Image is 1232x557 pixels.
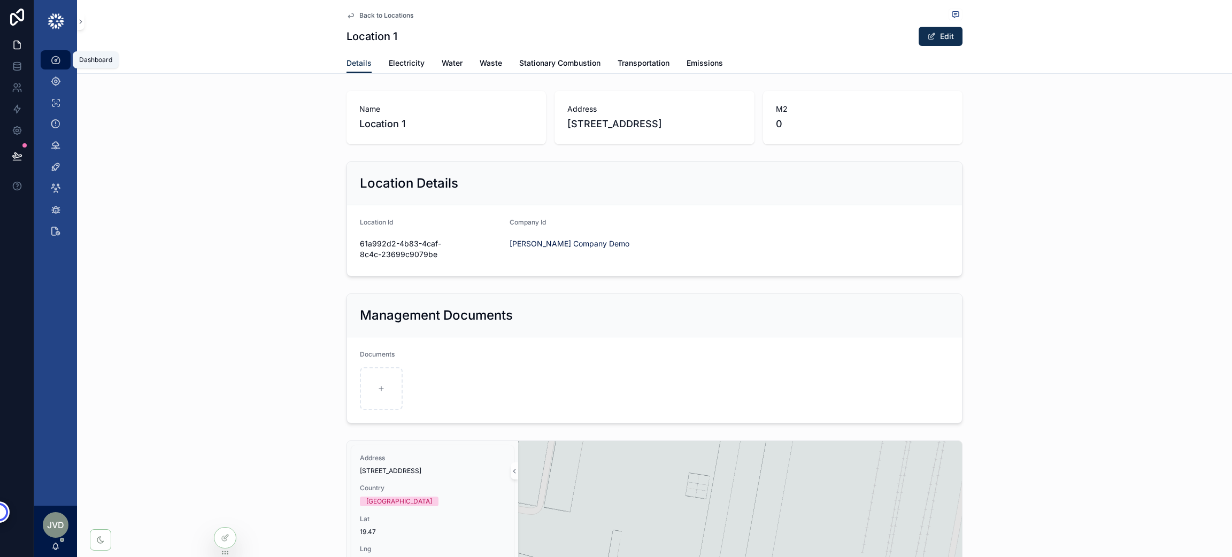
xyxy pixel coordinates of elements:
[919,27,962,46] button: Edit
[360,528,505,536] span: 19.47
[776,117,950,131] span: 0
[442,58,463,68] span: Water
[519,53,600,75] a: Stationary Combustion
[47,519,64,531] span: JVd
[34,43,77,254] div: scrollable content
[47,13,65,30] img: App logo
[389,58,425,68] span: Electricity
[346,11,413,20] a: Back to Locations
[360,545,505,553] span: Lng
[366,497,432,506] div: [GEOGRAPHIC_DATA]
[618,53,669,75] a: Transportation
[687,53,723,75] a: Emissions
[360,350,395,358] span: Documents
[480,53,502,75] a: Waste
[360,307,513,324] h2: Management Documents
[346,29,397,44] h1: Location 1
[510,218,546,226] span: Company Id
[480,58,502,68] span: Waste
[346,53,372,74] a: Details
[567,104,741,114] span: Address
[360,175,458,192] h2: Location Details
[510,238,629,249] a: [PERSON_NAME] Company Demo
[360,454,505,462] span: Address
[567,117,741,131] span: [STREET_ADDRESS]
[360,218,393,226] span: Location Id
[360,515,505,523] span: Lat
[360,484,505,492] span: Country
[687,58,723,68] span: Emissions
[79,56,112,64] div: Dashboard
[618,58,669,68] span: Transportation
[360,467,505,475] span: [STREET_ADDRESS]
[519,58,600,68] span: Stationary Combustion
[359,11,413,20] span: Back to Locations
[359,104,533,114] span: Name
[346,58,372,68] span: Details
[389,53,425,75] a: Electricity
[442,53,463,75] a: Water
[776,104,950,114] span: M2
[359,117,533,131] span: Location 1
[360,238,501,260] span: 61a992d2-4b83-4caf-8c4c-23699c9079be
